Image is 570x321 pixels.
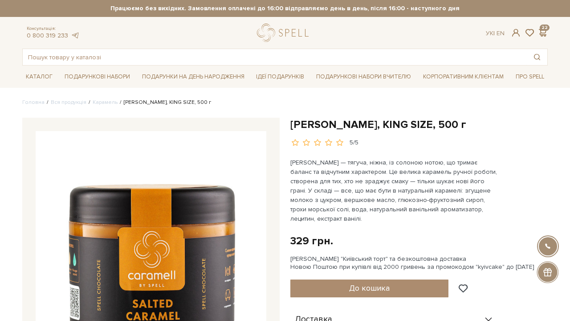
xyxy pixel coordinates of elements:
[61,70,134,84] a: Подарункові набори
[70,32,79,39] a: telegram
[350,139,358,147] div: 5/5
[290,234,333,248] div: 329 грн.
[257,24,313,42] a: logo
[349,283,390,293] span: До кошика
[23,49,527,65] input: Пошук товару у каталозі
[22,99,45,106] a: Головна
[290,118,548,132] h1: [PERSON_NAME], KING SIZE, 500 г
[290,158,499,223] p: [PERSON_NAME] — тягуча, ніжна, із солоною нотою, що тримає баланс та відчутним характером. Це вел...
[497,29,505,37] a: En
[118,99,211,107] li: [PERSON_NAME], KING SIZE, 500 г
[486,29,505,37] div: Ук
[493,29,495,37] span: |
[290,255,548,271] div: [PERSON_NAME] "Київський торт" та безкоштовна доставка Новою Поштою при купівлі від 2000 гривень ...
[512,70,548,84] a: Про Spell
[419,70,507,84] a: Корпоративним клієнтам
[252,70,308,84] a: Ідеї подарунків
[27,26,79,32] span: Консультація:
[22,4,548,12] strong: Працюємо без вихідних. Замовлення оплачені до 16:00 відправляємо день в день, після 16:00 - насту...
[22,70,56,84] a: Каталог
[138,70,248,84] a: Подарунки на День народження
[313,69,415,84] a: Подарункові набори Вчителю
[27,32,68,39] a: 0 800 319 233
[93,99,118,106] a: Карамель
[290,280,448,297] button: До кошика
[527,49,547,65] button: Пошук товару у каталозі
[51,99,86,106] a: Вся продукція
